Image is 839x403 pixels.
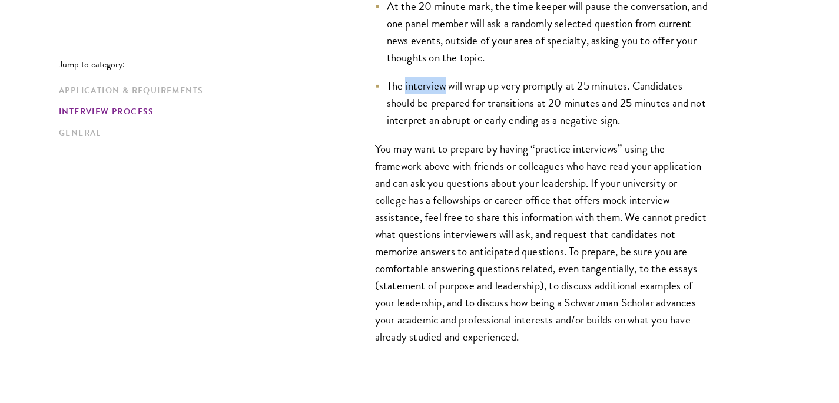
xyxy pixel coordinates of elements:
a: General [59,127,298,139]
a: Interview Process [59,105,298,118]
a: Application & Requirements [59,84,298,97]
p: You may want to prepare by having “practice interviews” using the framework above with friends or... [375,140,711,346]
li: The interview will wrap up very promptly at 25 minutes. Candidates should be prepared for transit... [375,77,711,128]
p: Jump to category: [59,59,305,70]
